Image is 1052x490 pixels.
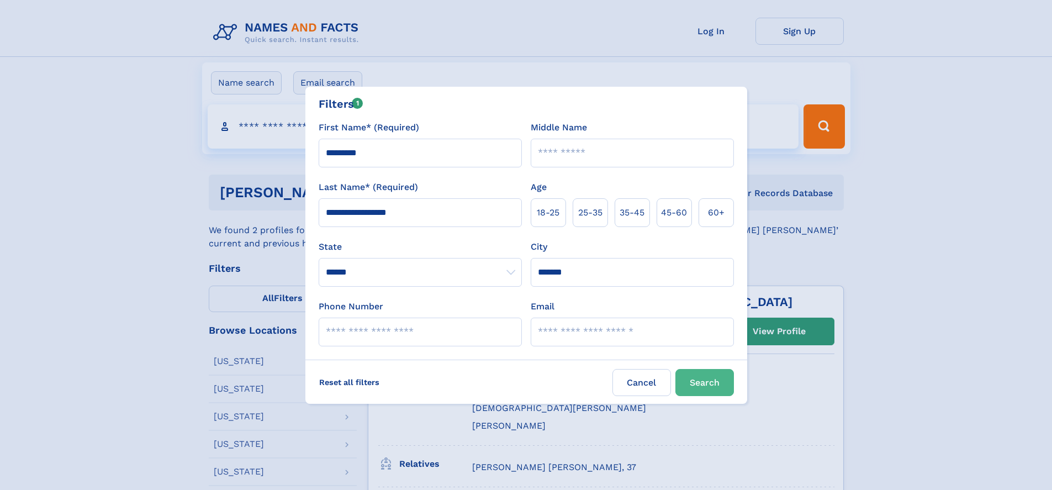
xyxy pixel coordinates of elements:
label: Last Name* (Required) [319,181,418,194]
label: First Name* (Required) [319,121,419,134]
label: City [531,240,547,254]
button: Search [675,369,734,396]
span: 25‑35 [578,206,602,219]
span: 60+ [708,206,725,219]
label: Phone Number [319,300,383,313]
label: Age [531,181,547,194]
label: Reset all filters [312,369,387,396]
label: State [319,240,522,254]
label: Cancel [612,369,671,396]
span: 18‑25 [537,206,559,219]
label: Middle Name [531,121,587,134]
span: 45‑60 [661,206,687,219]
div: Filters [319,96,363,112]
label: Email [531,300,554,313]
span: 35‑45 [620,206,644,219]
